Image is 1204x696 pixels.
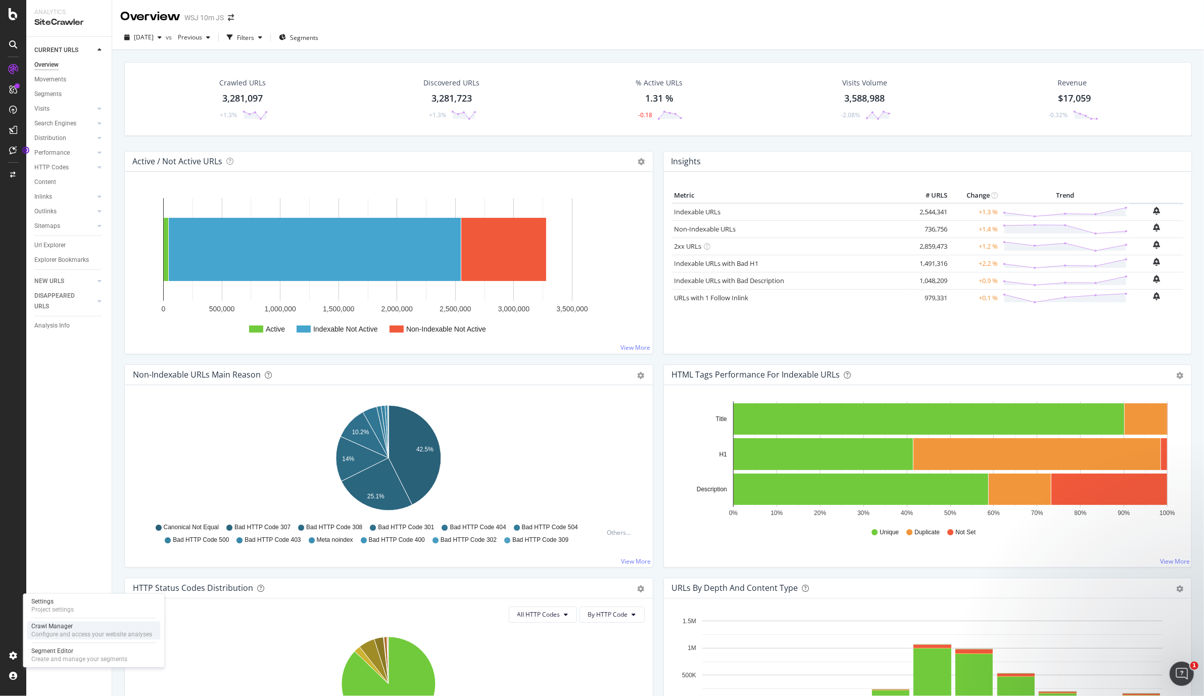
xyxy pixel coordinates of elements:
[607,528,636,537] div: Others...
[34,74,105,85] a: Movements
[845,92,885,105] div: 3,588,988
[696,486,727,493] text: Description
[950,255,1000,272] td: +2.2 %
[31,597,74,606] div: Settings
[34,221,60,231] div: Sitemaps
[313,325,378,333] text: Indexable Not Active
[220,111,237,119] div: +1.3%
[987,509,999,517] text: 60%
[909,255,950,272] td: 1,491,316
[1153,275,1161,283] div: bell-plus
[173,536,229,544] span: Bad HTTP Code 500
[34,192,52,202] div: Inlinks
[34,60,59,70] div: Overview
[290,33,318,42] span: Segments
[1058,92,1091,104] span: $17,059
[31,622,152,630] div: Crawl Manager
[1049,111,1068,119] div: -0.32%
[31,606,74,614] div: Project settings
[34,17,104,28] div: SiteCrawler
[34,45,94,56] a: CURRENT URLS
[880,528,899,537] span: Unique
[34,148,70,158] div: Performance
[209,305,235,313] text: 500,000
[223,92,263,105] div: 3,281,097
[509,607,577,623] button: All HTTP Codes
[1153,292,1161,300] div: bell-plus
[27,646,161,664] a: Segment EditorCreate and manage your segments
[955,528,976,537] span: Not Set
[162,305,166,313] text: 0
[342,455,354,462] text: 14%
[34,255,105,265] a: Explorer Bookmarks
[675,242,702,251] a: 2xx URLs
[34,118,94,129] a: Search Engines
[34,104,94,114] a: Visits
[133,369,261,380] div: Non-Indexable URLs Main Reason
[133,401,644,519] div: A chart.
[237,33,254,42] div: Filters
[431,92,472,105] div: 3,281,723
[429,111,446,119] div: +1.3%
[34,104,50,114] div: Visits
[34,240,105,251] a: Url Explorer
[184,13,224,23] div: WSJ 10m JS
[675,276,785,285] a: Indexable URLs with Bad Description
[944,509,956,517] text: 50%
[1153,258,1161,266] div: bell-plus
[174,29,214,45] button: Previous
[842,78,887,88] div: Visits Volume
[672,369,840,380] div: HTML Tags Performance for Indexable URLs
[34,162,69,173] div: HTTP Codes
[729,509,738,517] text: 0%
[21,146,30,155] div: Tooltip anchor
[120,29,166,45] button: [DATE]
[950,272,1000,289] td: +0.9 %
[638,111,652,119] div: -0.18
[228,14,234,21] div: arrow-right-arrow-left
[901,509,913,517] text: 40%
[34,60,105,70] a: Overview
[688,644,696,652] text: 1M
[1058,78,1087,88] span: Revenue
[34,89,105,100] a: Segments
[27,596,161,615] a: SettingsProject settings
[675,293,749,302] a: URLs with 1 Follow Inlink
[275,29,322,45] button: Segments
[719,451,727,458] text: H1
[909,188,950,203] th: # URLS
[266,325,285,333] text: Active
[34,276,94,287] a: NEW URLS
[34,320,105,331] a: Analysis Info
[34,89,62,100] div: Segments
[675,259,759,268] a: Indexable URLs with Bad H1
[34,240,66,251] div: Url Explorer
[517,610,560,619] span: All HTTP Codes
[34,8,104,17] div: Analytics
[367,493,384,500] text: 25.1%
[1153,241,1161,249] div: bell-plus
[638,585,645,592] div: gear
[34,206,57,217] div: Outlinks
[450,523,506,532] span: Bad HTTP Code 404
[1160,509,1175,517] text: 100%
[234,523,291,532] span: Bad HTTP Code 307
[34,45,78,56] div: CURRENT URLS
[909,220,950,238] td: 736,756
[672,188,910,203] th: Metric
[34,148,94,158] a: Performance
[34,162,94,173] a: HTTP Codes
[120,8,180,25] div: Overview
[638,372,645,379] div: gear
[950,203,1000,221] td: +1.3 %
[34,133,94,144] a: Distribution
[909,289,950,306] td: 979,331
[34,118,76,129] div: Search Engines
[1160,557,1190,566] a: View More
[675,224,736,234] a: Non-Indexable URLs
[416,446,434,453] text: 42.5%
[323,305,354,313] text: 1,500,000
[498,305,529,313] text: 3,000,000
[950,238,1000,255] td: +1.2 %
[34,320,70,331] div: Analysis Info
